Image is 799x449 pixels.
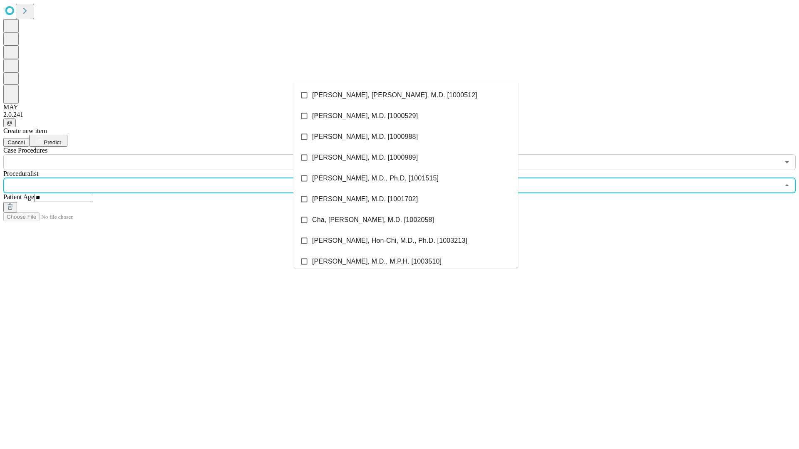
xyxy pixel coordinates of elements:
[312,194,418,204] span: [PERSON_NAME], M.D. [1001702]
[312,173,439,183] span: [PERSON_NAME], M.D., Ph.D. [1001515]
[781,180,793,191] button: Close
[312,132,418,142] span: [PERSON_NAME], M.D. [1000988]
[3,118,16,127] button: @
[312,153,418,163] span: [PERSON_NAME], M.D. [1000989]
[312,111,418,121] span: [PERSON_NAME], M.D. [1000529]
[3,193,34,200] span: Patient Age
[3,127,47,134] span: Create new item
[44,139,61,146] span: Predict
[781,156,793,168] button: Open
[312,215,434,225] span: Cha, [PERSON_NAME], M.D. [1002058]
[3,170,38,177] span: Proceduralist
[3,147,47,154] span: Scheduled Procedure
[3,138,29,147] button: Cancel
[29,135,67,147] button: Predict
[312,236,467,246] span: [PERSON_NAME], Hon-Chi, M.D., Ph.D. [1003213]
[7,120,12,126] span: @
[312,90,477,100] span: [PERSON_NAME], [PERSON_NAME], M.D. [1000512]
[312,257,442,266] span: [PERSON_NAME], M.D., M.P.H. [1003510]
[7,139,25,146] span: Cancel
[3,104,796,111] div: MAY
[3,111,796,118] div: 2.0.241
